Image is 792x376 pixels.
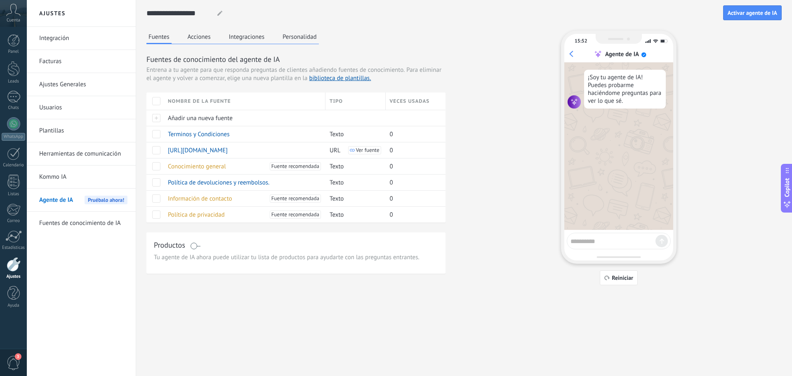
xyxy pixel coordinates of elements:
span: Política de privacidad [168,211,225,219]
a: Integración [39,27,127,50]
div: https://quantumhardstore.com/componentes/placas-de-video/outlet21/ [164,142,321,158]
div: 0 [386,191,440,206]
div: Panel [2,49,26,54]
button: Personalidad [280,31,319,43]
span: Información de contacto [168,195,232,203]
a: Agente de IAPruébalo ahora! [39,189,127,212]
div: URL [325,142,382,158]
span: Fuente recomendada [271,162,319,170]
span: Texto [330,179,344,187]
div: Conocimiento general [164,158,321,174]
div: Estadísticas [2,245,26,251]
div: Información de contacto [164,191,321,206]
span: 0 [390,147,393,154]
a: Usuarios [39,96,127,119]
li: Integración [27,27,136,50]
a: Fuentes de conocimiento de IA [39,212,127,235]
span: 0 [390,195,393,203]
div: 15:52 [575,38,587,44]
div: Texto [325,126,382,142]
span: 0 [390,179,393,187]
div: Política de privacidad [164,207,321,222]
div: Ajustes [2,274,26,279]
div: Calendario [2,163,26,168]
a: Herramientas de comunicación [39,142,127,166]
li: Agente de IA [27,189,136,212]
li: Facturas [27,50,136,73]
li: Usuarios [27,96,136,119]
li: Plantillas [27,119,136,142]
a: Ajustes Generales [39,73,127,96]
span: Cuenta [7,18,20,23]
div: Chats [2,105,26,111]
div: Leads [2,79,26,84]
div: ¡Soy tu agente de IA! Puedes probarme haciéndome preguntas para ver lo que sé. [584,70,666,109]
div: Política de devoluciones y reembolsos. [164,175,321,190]
div: Correo [2,218,26,224]
a: Facturas [39,50,127,73]
span: Fuente recomendada [271,194,319,203]
h3: Fuentes de conocimiento del agente de IA [146,54,445,64]
span: 3 [15,353,21,360]
span: Conocimiento general [168,163,226,170]
img: agent icon [568,95,581,109]
div: Veces usadas [386,92,446,110]
div: Terminos y Condiciones [164,126,321,142]
button: Activar agente de IA [723,5,782,20]
div: 0 [386,175,440,190]
div: Texto [325,158,382,174]
span: Reiniciar [612,275,633,281]
span: [URL][DOMAIN_NAME] [168,147,228,154]
a: Kommo IA [39,166,127,189]
li: Herramientas de comunicación [27,142,136,166]
span: Terminos y Condiciones [168,130,229,138]
div: Ayuda [2,303,26,308]
a: Plantillas [39,119,127,142]
div: 0 [386,142,440,158]
span: 0 [390,211,393,219]
span: Fuente recomendada [271,210,319,219]
div: Tipo [325,92,385,110]
span: URL [330,147,340,154]
span: Texto [330,195,344,203]
button: Reiniciar [600,270,638,285]
li: Kommo IA [27,166,136,189]
div: Texto [325,175,382,190]
span: Ver fuente [356,147,379,153]
span: 0 [390,130,393,138]
span: Para eliminar el agente y volver a comenzar, elige una nueva plantilla en la [146,66,441,82]
button: Integraciones [227,31,267,43]
div: 0 [386,158,440,174]
a: biblioteca de plantillas. [309,74,371,82]
h3: Productos [154,240,185,250]
div: Listas [2,192,26,197]
div: Texto [325,191,382,206]
span: Texto [330,163,344,170]
div: WhatsApp [2,133,25,141]
span: Entrena a tu agente para que responda preguntas de clientes añadiendo fuentes de conocimiento. [146,66,405,74]
button: Acciones [186,31,213,43]
div: 0 [386,126,440,142]
span: Pruébalo ahora! [85,196,127,204]
span: Copilot [783,178,791,197]
div: Texto [325,207,382,222]
div: 0 [386,207,440,222]
span: Texto [330,130,344,138]
button: Fuentes [146,31,172,44]
span: Añadir una nueva fuente [168,114,233,122]
span: Tu agente de IA ahora puede utilizar tu lista de productos para ayudarte con las preguntas entran... [154,253,438,262]
li: Ajustes Generales [27,73,136,96]
span: 0 [390,163,393,170]
li: Fuentes de conocimiento de IA [27,212,136,234]
div: Nombre de la fuente [164,92,325,110]
div: Agente de IA [605,50,639,58]
span: Activar agente de IA [728,10,777,16]
span: Política de devoluciones y reembolsos. [168,179,269,187]
span: Texto [330,211,344,219]
span: Agente de IA [39,189,73,212]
